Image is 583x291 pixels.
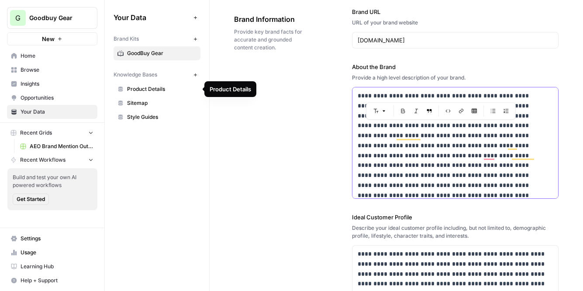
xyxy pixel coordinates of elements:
[234,28,303,52] span: Provide key brand facts for accurate and grounded content creation.
[21,263,93,270] span: Learning Hub
[352,213,559,222] label: Ideal Customer Profile
[7,260,97,274] a: Learning Hub
[127,113,197,121] span: Style Guides
[16,139,97,153] a: AEO Brand Mention Outreach
[114,96,200,110] a: Sitemap
[42,35,55,43] span: New
[7,32,97,45] button: New
[352,87,558,234] div: To enrich screen reader interactions, please activate Accessibility in Grammarly extension settings
[7,246,97,260] a: Usage
[21,94,93,102] span: Opportunities
[7,7,97,29] button: Workspace: Goodbuy Gear
[352,224,559,240] div: Describe your ideal customer profile including, but not limited to, demographic profile, lifestyl...
[114,46,200,60] a: GoodBuy Gear
[352,7,559,16] label: Brand URL
[21,249,93,256] span: Usage
[13,194,49,205] button: Get Started
[7,232,97,246] a: Settings
[13,173,92,189] span: Build and test your own AI powered workflows
[114,12,190,23] span: Your Data
[352,62,559,71] label: About the Brand
[7,91,97,105] a: Opportunities
[15,13,21,23] span: G
[7,49,97,63] a: Home
[234,14,303,24] span: Brand Information
[352,19,559,27] div: URL of your brand website
[30,142,93,150] span: AEO Brand Mention Outreach
[7,126,97,139] button: Recent Grids
[21,52,93,60] span: Home
[127,85,197,93] span: Product Details
[7,63,97,77] a: Browse
[7,274,97,288] button: Help + Support
[210,85,251,94] div: Product Details
[127,49,197,57] span: GoodBuy Gear
[20,129,52,137] span: Recent Grids
[114,35,139,43] span: Brand Kits
[21,80,93,88] span: Insights
[21,108,93,116] span: Your Data
[29,14,82,22] span: Goodbuy Gear
[21,277,93,284] span: Help + Support
[7,77,97,91] a: Insights
[127,99,197,107] span: Sitemap
[7,153,97,166] button: Recent Workflows
[358,36,553,45] input: www.sundaysoccer.com
[7,105,97,119] a: Your Data
[21,66,93,74] span: Browse
[21,235,93,242] span: Settings
[114,71,157,79] span: Knowledge Bases
[17,195,45,203] span: Get Started
[20,156,66,164] span: Recent Workflows
[114,82,200,96] a: Product Details
[352,74,559,82] div: Provide a high level description of your brand.
[114,110,200,124] a: Style Guides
